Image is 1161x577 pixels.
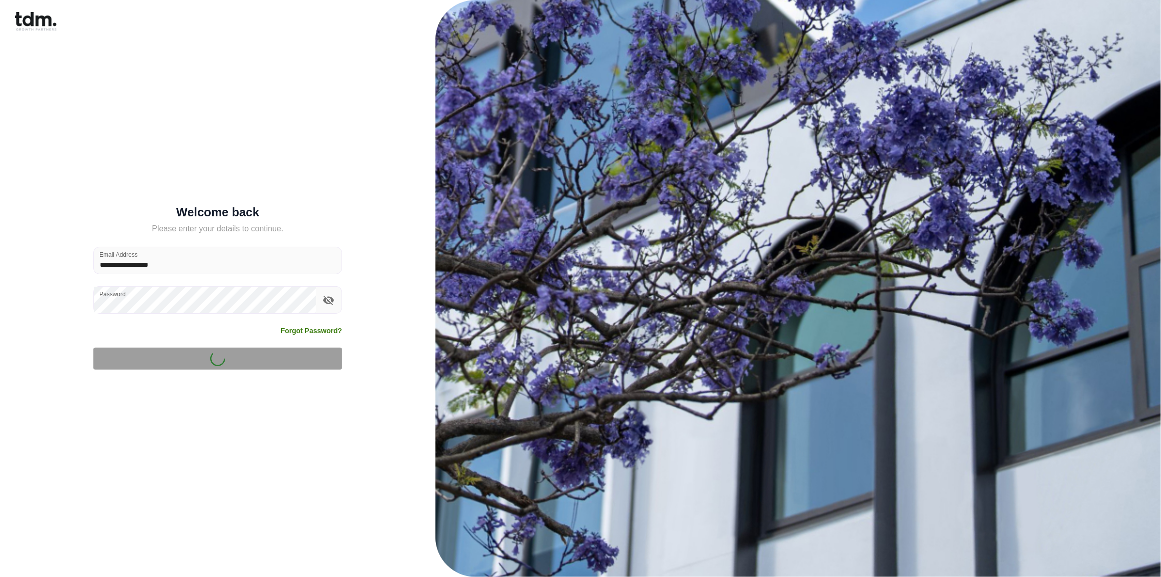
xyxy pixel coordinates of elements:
[93,207,342,217] h5: Welcome back
[99,290,126,298] label: Password
[99,250,138,259] label: Email Address
[320,292,337,309] button: toggle password visibility
[93,223,342,235] h5: Please enter your details to continue.
[281,326,342,336] a: Forgot Password?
